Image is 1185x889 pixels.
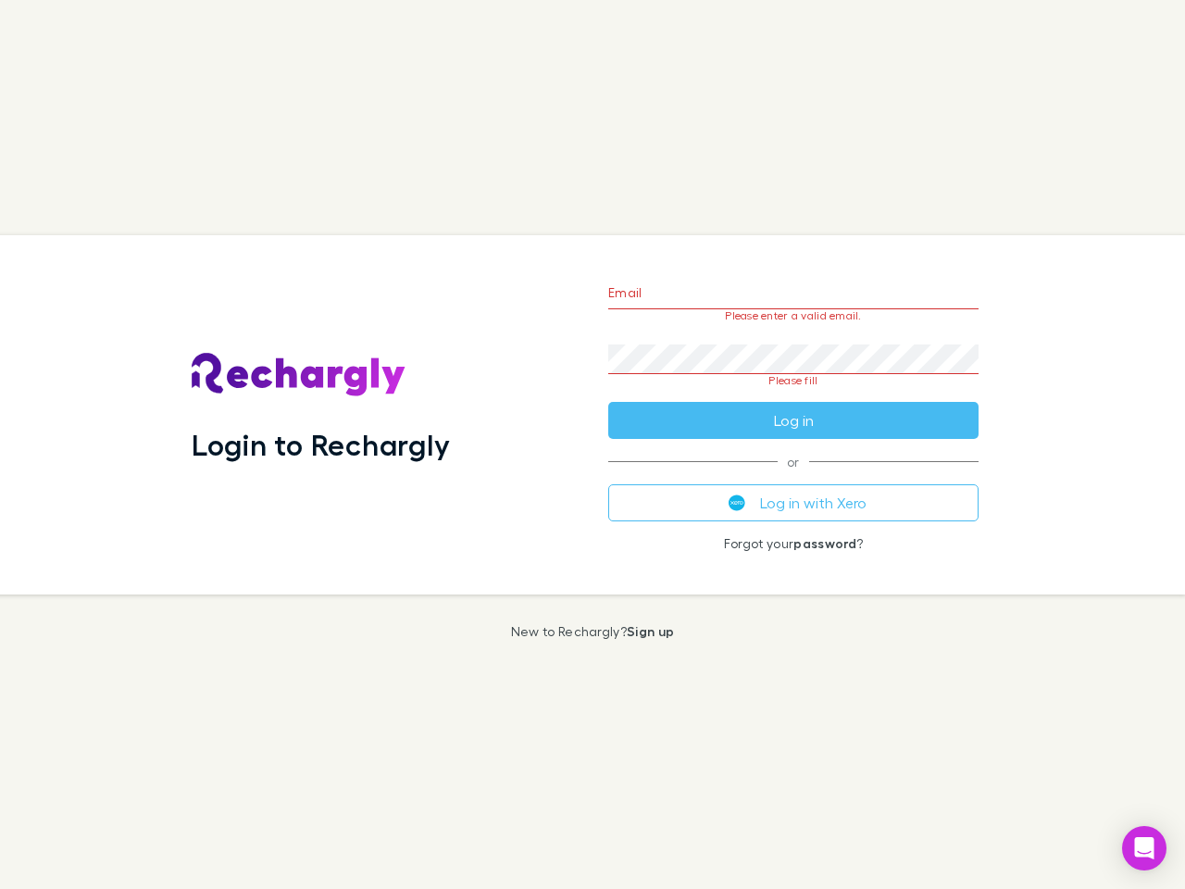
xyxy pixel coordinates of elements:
p: Please enter a valid email. [608,309,979,322]
span: or [608,461,979,462]
p: Please fill [608,374,979,387]
a: password [793,535,856,551]
img: Xero's logo [729,495,745,511]
button: Log in [608,402,979,439]
p: Forgot your ? [608,536,979,551]
h1: Login to Rechargly [192,427,450,462]
a: Sign up [627,623,674,639]
p: New to Rechargly? [511,624,675,639]
div: Open Intercom Messenger [1122,826,1166,870]
img: Rechargly's Logo [192,353,406,397]
button: Log in with Xero [608,484,979,521]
